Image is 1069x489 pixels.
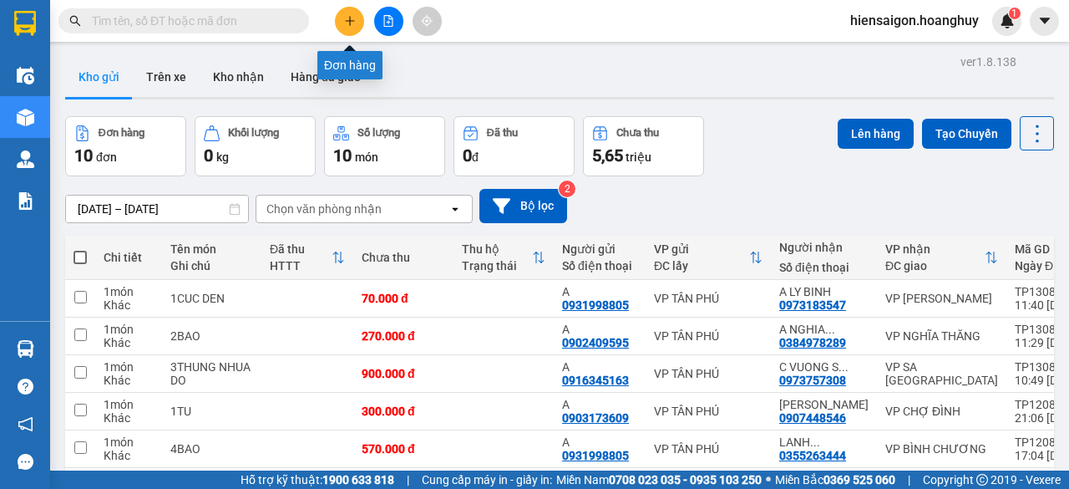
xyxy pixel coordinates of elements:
[170,360,253,387] div: 3THUNG NHUA DO
[17,150,34,168] img: warehouse-icon
[104,436,154,449] div: 1 món
[885,329,998,343] div: VP NGHĨA THĂNG
[654,329,762,343] div: VP TÂN PHÚ
[104,411,154,425] div: Khác
[17,192,34,210] img: solution-icon
[779,411,846,425] div: 0907448546
[583,116,704,176] button: Chưa thu5,65 triệu
[104,251,154,264] div: Chi tiết
[66,196,248,222] input: Select a date range.
[18,416,33,432] span: notification
[885,360,998,387] div: VP SA [GEOGRAPHIC_DATA]
[104,360,154,374] div: 1 món
[779,374,846,387] div: 0973757308
[241,471,394,489] span: Hỗ trợ kỹ thuật:
[1011,8,1017,19] span: 1
[877,236,1006,280] th: Toggle SortBy
[810,436,820,449] span: ...
[422,471,552,489] span: Cung cấp máy in - giấy in:
[779,360,869,374] div: C VUONG SA KY
[976,474,988,486] span: copyright
[922,119,1011,149] button: Tạo Chuyến
[407,471,409,489] span: |
[562,360,637,374] div: A
[170,442,253,456] div: 4BAO
[383,15,394,27] span: file-add
[322,473,394,486] strong: 1900 633 818
[654,259,749,273] div: ĐC lấy
[374,7,403,36] button: file-add
[1030,7,1059,36] button: caret-down
[472,150,479,164] span: đ
[654,367,762,380] div: VP TÂN PHÚ
[823,473,895,486] strong: 0369 525 060
[556,471,762,489] span: Miền Nam
[766,476,771,483] span: ⚪️
[448,202,462,216] svg: open
[908,471,910,489] span: |
[362,251,445,264] div: Chưa thu
[654,292,762,305] div: VP TÂN PHÚ
[266,201,382,217] div: Chọn văn phòng nhận
[779,261,869,274] div: Số điện thoại
[104,374,154,387] div: Khác
[562,374,629,387] div: 0916345163
[562,449,629,462] div: 0931998805
[562,298,629,312] div: 0931998805
[825,323,835,336] span: ...
[216,150,229,164] span: kg
[17,67,34,84] img: warehouse-icon
[779,298,846,312] div: 0973183547
[104,449,154,462] div: Khác
[413,7,442,36] button: aim
[779,436,869,449] div: LANH BCHUONG
[779,398,869,411] div: C DINH
[344,15,356,27] span: plus
[261,236,353,280] th: Toggle SortBy
[453,236,554,280] th: Toggle SortBy
[335,7,364,36] button: plus
[104,398,154,411] div: 1 món
[646,236,771,280] th: Toggle SortBy
[421,15,433,27] span: aim
[277,57,374,97] button: Hàng đã giao
[170,329,253,343] div: 2BAO
[960,53,1016,71] div: ver 1.8.138
[362,405,445,418] div: 300.000 đ
[17,109,34,126] img: warehouse-icon
[170,292,253,305] div: 1CUC DEN
[333,145,352,166] span: 10
[1009,8,1021,19] sup: 1
[195,116,316,176] button: Khối lượng0kg
[562,285,637,298] div: A
[775,471,895,489] span: Miền Bắc
[1037,13,1052,28] span: caret-down
[609,473,762,486] strong: 0708 023 035 - 0935 103 250
[562,436,637,449] div: A
[592,145,623,166] span: 5,65
[104,336,154,349] div: Khác
[96,150,117,164] span: đơn
[74,145,93,166] span: 10
[562,242,637,256] div: Người gửi
[133,57,200,97] button: Trên xe
[885,405,998,418] div: VP CHỢ ĐÌNH
[453,116,575,176] button: Đã thu0đ
[885,292,998,305] div: VP [PERSON_NAME]
[885,442,998,456] div: VP BÌNH CHƯƠNG
[654,242,749,256] div: VP gửi
[779,285,869,298] div: A LY BINH
[65,57,133,97] button: Kho gửi
[779,323,869,336] div: A NGHIA THANG
[324,116,445,176] button: Số lượng10món
[228,127,279,139] div: Khối lượng
[357,127,400,139] div: Số lượng
[487,127,518,139] div: Đã thu
[654,442,762,456] div: VP TÂN PHÚ
[204,145,213,166] span: 0
[462,259,532,273] div: Trạng thái
[562,398,637,411] div: A
[200,57,277,97] button: Kho nhận
[270,259,332,273] div: HTTT
[463,145,472,166] span: 0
